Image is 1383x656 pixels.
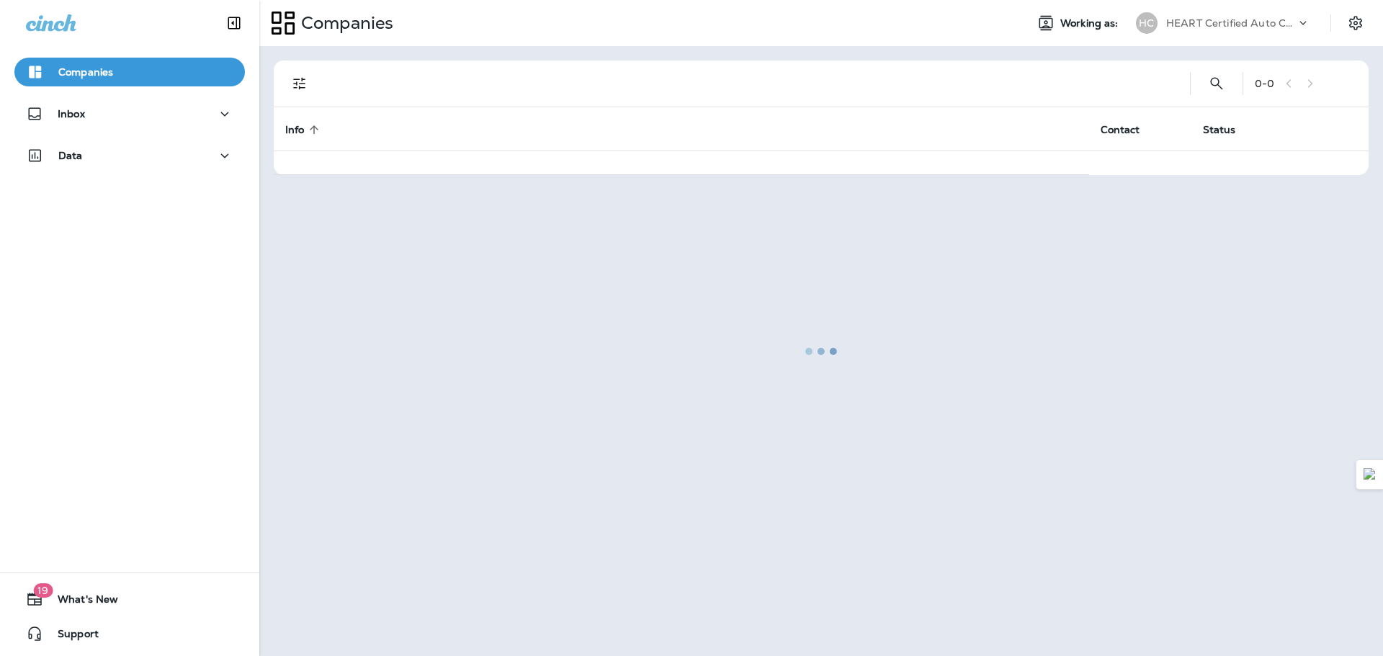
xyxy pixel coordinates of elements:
[58,150,83,161] p: Data
[33,583,53,598] span: 19
[58,108,85,120] p: Inbox
[1166,17,1296,29] p: HEART Certified Auto Care
[295,12,393,34] p: Companies
[43,593,118,611] span: What's New
[14,585,245,614] button: 19What's New
[58,66,113,78] p: Companies
[14,99,245,128] button: Inbox
[14,58,245,86] button: Companies
[1343,10,1369,36] button: Settings
[14,141,245,170] button: Data
[1364,468,1377,481] img: Detect Auto
[1060,17,1122,30] span: Working as:
[1136,12,1158,34] div: HC
[214,9,254,37] button: Collapse Sidebar
[43,628,99,645] span: Support
[14,619,245,648] button: Support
